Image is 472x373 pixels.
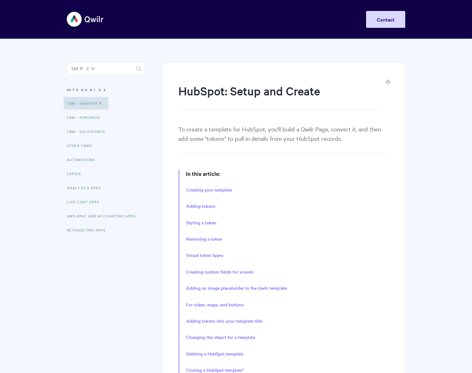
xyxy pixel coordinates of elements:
[186,186,232,193] a: Creating your template
[67,8,104,31] img: Qwilr Help Center
[186,219,216,226] a: Styling a token
[178,83,380,110] h1: HubSpot: Setup and Create
[385,79,391,86] a: Print this Article
[186,350,243,357] a: Deleting a HubSpot template
[67,111,105,124] a: CRM - Pipedrive
[67,62,145,75] input: Search
[67,125,110,138] a: CRM - Salesforce
[186,285,287,292] a: Adding an image placeholder to the Qwilr template
[186,170,220,177] strong: In this article:
[67,196,104,208] a: Live Chat Apps
[186,236,222,243] a: Removing a token
[186,334,255,341] a: Changing the object for a template
[67,210,140,222] a: QwilrPay and Accounting Apps
[67,153,100,166] a: Automations
[186,301,244,308] a: For video, maps, and buttons
[186,252,223,259] a: Visual token types
[67,224,110,236] a: Retargeting Apps
[186,268,254,275] a: Creating custom fields for visuals
[67,167,86,180] a: Zapier
[186,318,262,324] a: Adding tokens into your template title
[67,84,145,95] h3: Categories
[178,124,389,154] p: To create a template for HubSpot, you'll build a Qwilr Page, convert it, and then add some "token...
[366,11,405,28] a: Contact
[67,181,106,194] a: Analytics Apps
[67,139,97,152] a: Other CRMs
[64,97,108,110] a: CRM - HubSpot
[186,203,215,210] a: Adding tokens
